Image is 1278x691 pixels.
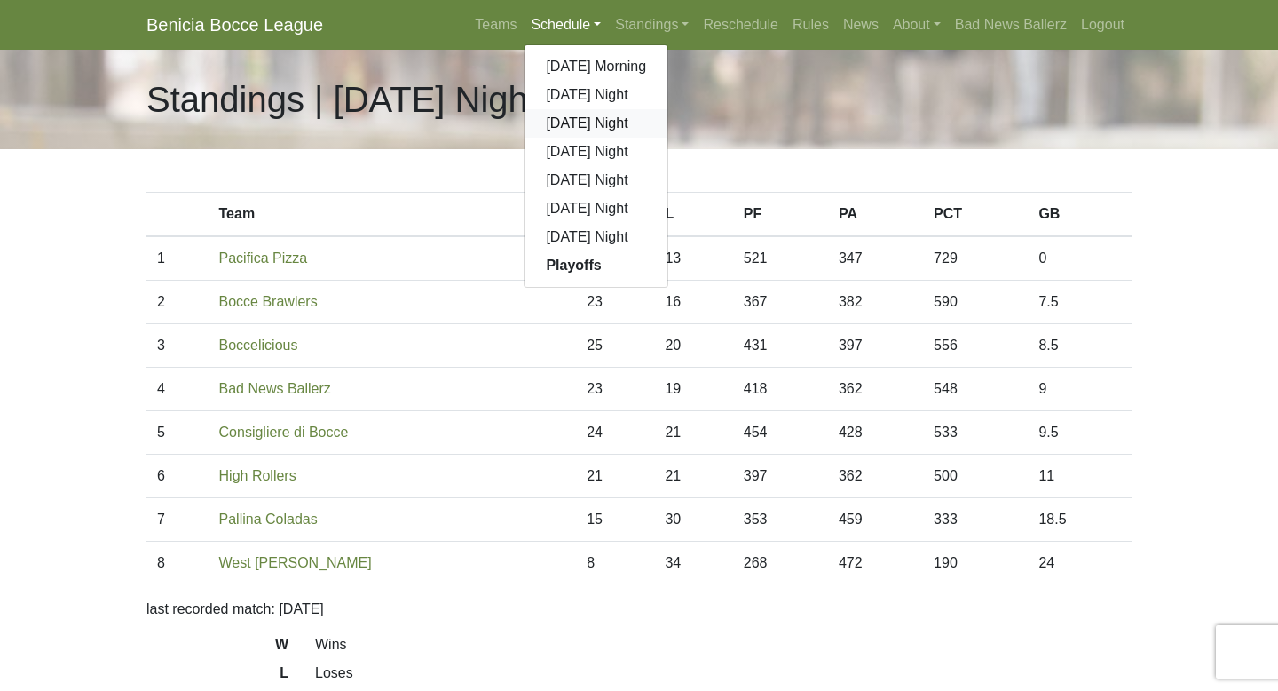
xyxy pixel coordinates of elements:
[576,411,654,455] td: 24
[525,52,667,81] a: [DATE] Morning
[146,542,209,585] td: 8
[923,193,1028,237] th: PCT
[828,411,923,455] td: 428
[146,599,1132,620] p: last recorded match: [DATE]
[1028,411,1132,455] td: 9.5
[146,7,323,43] a: Benicia Bocce League
[1028,281,1132,324] td: 7.5
[525,109,667,138] a: [DATE] Night
[923,281,1028,324] td: 590
[525,138,667,166] a: [DATE] Night
[733,281,828,324] td: 367
[608,7,696,43] a: Standings
[828,281,923,324] td: 382
[785,7,836,43] a: Rules
[923,368,1028,411] td: 548
[733,193,828,237] th: PF
[836,7,886,43] a: News
[923,542,1028,585] td: 190
[654,498,732,542] td: 30
[828,236,923,281] td: 347
[219,294,318,309] a: Bocce Brawlers
[576,368,654,411] td: 23
[828,455,923,498] td: 362
[219,250,308,266] a: Pacifica Pizza
[525,195,667,223] a: [DATE] Night
[146,281,209,324] td: 2
[654,236,732,281] td: 13
[828,368,923,411] td: 362
[923,455,1028,498] td: 500
[576,542,654,585] td: 8
[576,455,654,498] td: 21
[886,7,948,43] a: About
[525,223,667,251] a: [DATE] Night
[546,258,601,273] strong: Playoffs
[524,44,668,288] div: Schedule
[733,368,828,411] td: 418
[1028,542,1132,585] td: 24
[923,498,1028,542] td: 333
[146,455,209,498] td: 6
[219,468,296,483] a: High Rollers
[146,78,538,121] h1: Standings | [DATE] Night
[219,555,372,570] a: West [PERSON_NAME]
[733,236,828,281] td: 521
[733,455,828,498] td: 397
[219,512,318,527] a: Pallina Coladas
[1028,455,1132,498] td: 11
[146,324,209,368] td: 3
[1028,324,1132,368] td: 8.5
[948,7,1074,43] a: Bad News Ballerz
[133,663,302,691] dt: L
[146,236,209,281] td: 1
[654,411,732,455] td: 21
[733,324,828,368] td: 431
[1074,7,1132,43] a: Logout
[219,425,349,440] a: Consigliere di Bocce
[828,193,923,237] th: PA
[696,7,785,43] a: Reschedule
[209,193,577,237] th: Team
[146,368,209,411] td: 4
[828,498,923,542] td: 459
[302,634,1145,655] dd: Wins
[576,498,654,542] td: 15
[654,542,732,585] td: 34
[576,324,654,368] td: 25
[219,338,298,353] a: Boccelicious
[923,236,1028,281] td: 729
[1028,498,1132,542] td: 18.5
[133,634,302,663] dt: W
[146,411,209,455] td: 5
[923,411,1028,455] td: 533
[733,498,828,542] td: 353
[654,193,732,237] th: L
[524,7,608,43] a: Schedule
[302,663,1145,684] dd: Loses
[525,251,667,280] a: Playoffs
[654,368,732,411] td: 19
[1028,193,1132,237] th: GB
[923,324,1028,368] td: 556
[219,381,331,396] a: Bad News Ballerz
[146,498,209,542] td: 7
[654,281,732,324] td: 16
[654,455,732,498] td: 21
[828,542,923,585] td: 472
[1028,368,1132,411] td: 9
[576,281,654,324] td: 23
[525,81,667,109] a: [DATE] Night
[733,542,828,585] td: 268
[733,411,828,455] td: 454
[468,7,524,43] a: Teams
[525,166,667,195] a: [DATE] Night
[828,324,923,368] td: 397
[1028,236,1132,281] td: 0
[654,324,732,368] td: 20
